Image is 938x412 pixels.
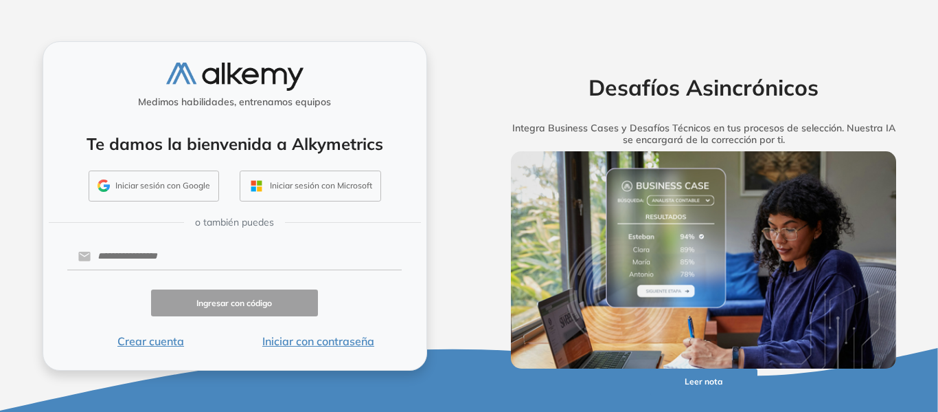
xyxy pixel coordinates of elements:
[490,74,918,100] h2: Desafíos Asincrónicos
[511,151,897,369] img: img-more-info
[151,290,319,316] button: Ingresar con código
[49,96,421,108] h5: Medimos habilidades, entrenamos equipos
[98,180,110,192] img: GMAIL_ICON
[67,333,235,349] button: Crear cuenta
[650,369,757,395] button: Leer nota
[89,171,219,202] button: Iniciar sesión con Google
[240,171,381,202] button: Iniciar sesión con Microsoft
[249,178,264,194] img: OUTLOOK_ICON
[234,333,402,349] button: Iniciar con contraseña
[61,134,409,154] h4: Te damos la bienvenida a Alkymetrics
[195,215,274,230] span: o también puedes
[166,63,304,91] img: logo-alkemy
[490,122,918,146] h5: Integra Business Cases y Desafíos Técnicos en tus procesos de selección. Nuestra IA se encargará ...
